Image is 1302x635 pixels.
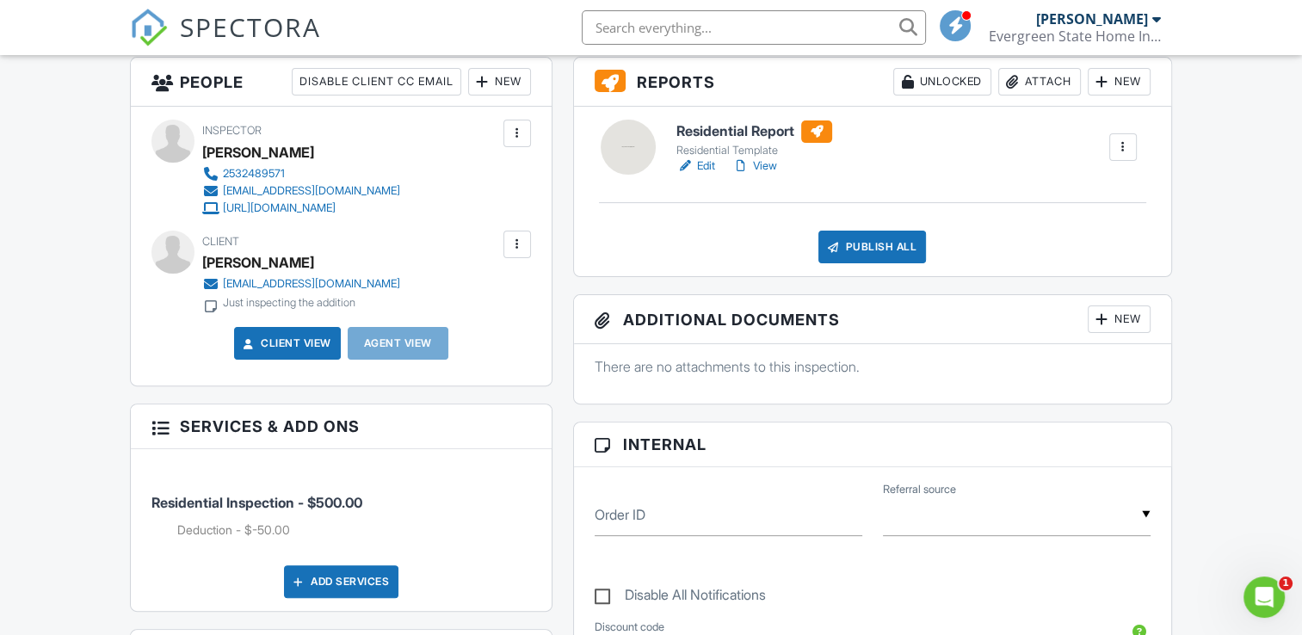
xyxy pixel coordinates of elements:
img: The Best Home Inspection Software - Spectora [130,9,168,46]
h3: Services & Add ons [131,404,551,449]
div: [PERSON_NAME] [202,250,314,275]
a: [URL][DOMAIN_NAME] [202,200,400,217]
div: New [1088,305,1151,333]
span: Inspector [202,124,262,137]
div: Evergreen State Home Inspections, LLC [989,28,1161,45]
div: [EMAIL_ADDRESS][DOMAIN_NAME] [223,184,400,198]
a: [EMAIL_ADDRESS][DOMAIN_NAME] [202,182,400,200]
a: Residential Report Residential Template [676,120,832,158]
span: SPECTORA [180,9,321,45]
label: Referral source [883,482,956,497]
div: Add Services [284,565,398,598]
div: Residential Template [676,144,832,157]
h3: Internal [574,422,1171,467]
p: There are no attachments to this inspection. [595,357,1151,376]
a: 2532489571 [202,165,400,182]
div: [PERSON_NAME] [202,139,314,165]
div: Publish All [818,231,926,263]
a: SPECTORA [130,23,321,59]
label: Order ID [595,505,645,524]
li: Service: Residential Inspection [151,462,530,552]
span: 1 [1279,576,1293,590]
li: Add on: Deduction [177,521,530,539]
a: Client View [240,335,331,352]
a: View [732,157,777,175]
h6: Residential Report [676,120,832,143]
div: Unlocked [893,68,991,96]
div: New [1088,68,1151,96]
div: [PERSON_NAME] [1036,10,1148,28]
span: Residential Inspection - $500.00 [151,494,362,511]
input: Search everything... [582,10,926,45]
div: [EMAIL_ADDRESS][DOMAIN_NAME] [223,277,400,291]
iframe: Intercom live chat [1243,576,1285,618]
h3: Reports [574,58,1171,107]
div: New [468,68,531,96]
div: [URL][DOMAIN_NAME] [223,201,336,215]
div: Disable Client CC Email [292,68,461,96]
a: Edit [676,157,715,175]
h3: People [131,58,551,107]
div: 2532489571 [223,167,285,181]
a: [EMAIL_ADDRESS][DOMAIN_NAME] [202,275,400,293]
span: Client [202,235,239,248]
h3: Additional Documents [574,295,1171,344]
label: Discount code [595,620,664,635]
label: Disable All Notifications [595,587,766,608]
div: Attach [998,68,1081,96]
div: Just inspecting the addition [223,296,355,310]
